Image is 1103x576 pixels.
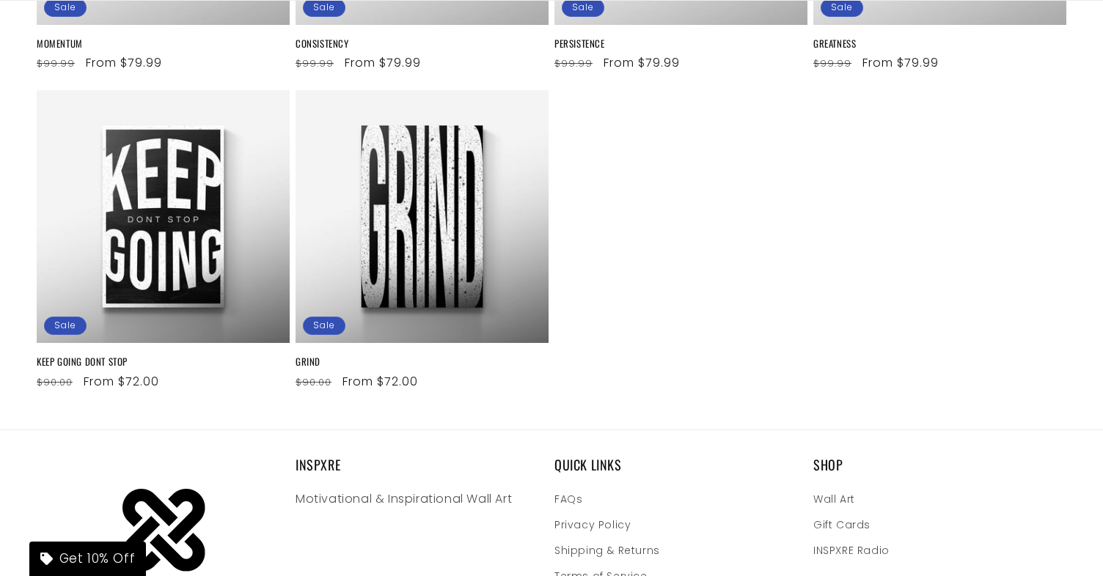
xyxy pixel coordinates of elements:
[554,538,660,564] a: Shipping & Returns
[296,355,549,368] a: GRIND
[554,37,807,50] a: PERSISTENCE
[554,512,631,538] a: Privacy Policy
[554,490,582,512] a: FAQs
[37,355,290,368] a: KEEP GOING DONT STOP
[296,37,549,50] a: CONSISTENCY
[813,457,1066,473] h2: SHOP
[813,512,871,538] a: Gift Cards
[296,457,549,473] h2: INSPXRE
[29,542,146,576] div: Get 10% Off
[813,37,1066,50] a: GREATNESS
[813,538,890,564] a: INSPXRE Radio
[37,37,290,50] a: MOMENTUM
[813,490,855,512] a: Wall Art
[554,457,807,473] h2: QUICK LINKS
[296,489,549,510] p: Motivational & Inspirational Wall Art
